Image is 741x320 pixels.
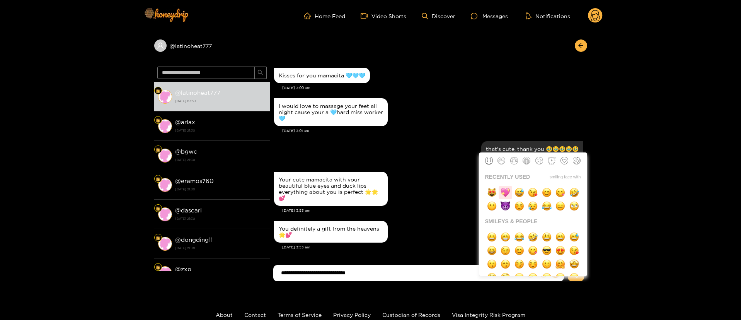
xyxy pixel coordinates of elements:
[244,312,266,318] a: Contact
[156,177,160,181] img: Fan Level
[542,246,552,255] img: 1f60e.png
[175,186,266,193] strong: [DATE] 21:30
[514,232,524,242] img: 1f602.png
[175,245,266,252] strong: [DATE] 21:30
[523,12,572,20] button: Notifications
[569,259,579,269] img: 1f929.png
[542,201,552,211] img: 1f602.png
[156,118,160,123] img: Fan Level
[175,236,213,243] strong: @ dongding11
[487,246,497,255] img: 1f606.png
[452,312,525,318] a: Visa Integrity Risk Program
[175,178,214,184] strong: @ eramos760
[501,246,510,255] img: 1f609.png
[569,273,579,282] img: 1f60f.png
[542,259,552,269] img: 1f642.png
[282,128,583,133] div: [DATE] 3:01 am
[555,246,565,255] img: 1f60d.png
[279,176,383,201] div: Your cute mamacita with your beautiful blue eyes and duck lips everything about you is perfect 🌟🌟💕
[158,119,172,133] img: conversation
[175,148,197,155] strong: @ bgwc
[528,201,538,211] img: 1f625.png
[254,67,267,79] button: search
[175,98,266,104] strong: [DATE] 03:53
[282,208,583,213] div: [DATE] 3:53 am
[274,68,370,83] div: Aug. 18, 3:00 am
[175,119,195,125] strong: @ arlax
[487,273,497,282] img: 1f914.png
[481,141,583,157] div: Aug. 18, 3:30 am
[274,172,388,206] div: Aug. 18, 3:53 am
[471,12,508,21] div: Messages
[569,188,579,197] img: 1f923.png
[156,236,160,240] img: Fan Level
[528,259,538,269] img: 263a-fe0f.png
[501,232,510,242] img: 1f601.png
[158,207,172,221] img: conversation
[487,201,497,211] img: 1f636.png
[279,72,365,79] div: Kisses for you mamacita 🩵🩵🩵
[282,85,583,91] div: [DATE] 3:00 am
[542,188,552,197] img: 1f60a.png
[501,188,510,197] img: 1f496.png
[514,246,524,255] img: 1f60a.png
[274,221,388,243] div: Aug. 18, 3:53 am
[514,259,524,269] img: 1f61a.png
[158,237,172,251] img: conversation
[158,178,172,192] img: conversation
[216,312,233,318] a: About
[514,273,524,282] img: 1f610.png
[575,39,587,52] button: arrow-left
[175,156,266,163] strong: [DATE] 21:30
[514,201,524,211] img: 263a-fe0f.png
[279,103,383,121] div: I would love to massage your feet all night cause your a 🩵hard miss worker🩵
[361,12,371,19] span: video-camera
[274,98,388,126] div: Aug. 18, 3:01 am
[158,266,172,280] img: conversation
[501,259,510,269] img: 1f619.png
[528,273,538,282] img: 1f611.png
[555,201,565,211] img: 1f611.png
[154,39,270,52] div: @latinoheat777
[555,188,565,197] img: 1f60b.png
[157,42,164,49] span: user
[578,43,584,49] span: arrow-left
[514,188,524,197] img: 1f605.png
[528,246,538,255] img: 1f60b.png
[279,226,383,238] div: You definitely a gift from the heavens 🌟💕
[555,259,565,269] img: 1f917.png
[361,12,406,19] a: Video Shorts
[422,13,455,19] a: Discover
[175,127,266,134] strong: [DATE] 21:30
[542,232,552,242] img: 1f603.png
[555,273,565,282] img: 1f644.png
[486,146,579,152] div: that's cute, thank you 🥹🥹🥹🥹🥹
[304,12,315,19] span: home
[156,89,160,93] img: Fan Level
[175,89,220,96] strong: @ latinoheat777
[555,232,565,242] img: 1f604.png
[487,259,497,269] img: 1f617.png
[175,215,266,222] strong: [DATE] 21:30
[569,246,579,255] img: 1f618.png
[156,265,160,270] img: Fan Level
[158,149,172,163] img: conversation
[304,12,345,19] a: Home Feed
[528,188,538,197] img: 1f618.png
[175,207,202,214] strong: @ dascari
[333,312,371,318] a: Privacy Policy
[528,232,538,242] img: 1f923.png
[382,312,440,318] a: Custodian of Records
[487,188,497,197] img: 1f63b.png
[175,266,191,272] strong: @ zxp
[156,206,160,211] img: Fan Level
[274,159,575,164] div: [DATE] 3:30 am
[156,147,160,152] img: Fan Level
[501,201,510,211] img: 1f608.png
[569,201,579,211] img: 1f644.png
[257,70,263,76] span: search
[282,245,583,250] div: [DATE] 3:53 am
[542,273,552,282] img: 1f636.png
[501,273,510,282] img: 1f928.png
[487,232,497,242] img: 1f600.png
